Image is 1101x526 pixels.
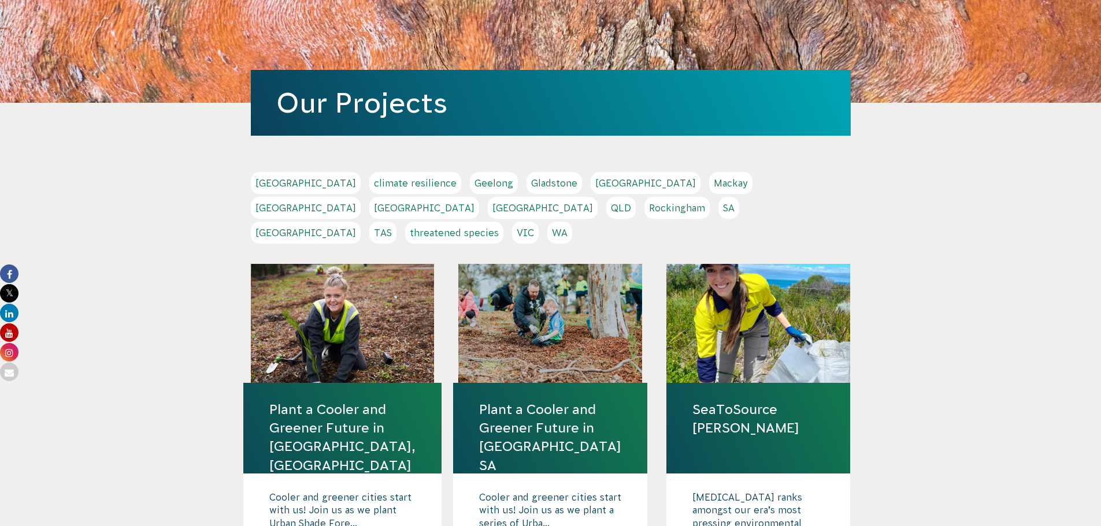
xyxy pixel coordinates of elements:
a: SA [718,197,739,219]
a: [GEOGRAPHIC_DATA] [488,197,598,219]
a: Plant a Cooler and Greener Future in [GEOGRAPHIC_DATA], [GEOGRAPHIC_DATA] [269,400,416,475]
a: threatened species [405,222,503,244]
a: SeaToSource [PERSON_NAME] [692,400,824,437]
a: Plant a Cooler and Greener Future in [GEOGRAPHIC_DATA] SA [479,400,621,475]
a: Geelong [470,172,518,194]
a: QLD [606,197,636,219]
a: [GEOGRAPHIC_DATA] [251,172,361,194]
a: VIC [512,222,539,244]
a: TAS [369,222,396,244]
a: Rockingham [644,197,710,219]
a: Mackay [709,172,752,194]
a: [GEOGRAPHIC_DATA] [251,197,361,219]
a: Our Projects [276,87,447,118]
a: WA [547,222,572,244]
a: [GEOGRAPHIC_DATA] [591,172,700,194]
a: [GEOGRAPHIC_DATA] [251,222,361,244]
a: Gladstone [527,172,582,194]
a: [GEOGRAPHIC_DATA] [369,197,479,219]
a: climate resilience [369,172,461,194]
